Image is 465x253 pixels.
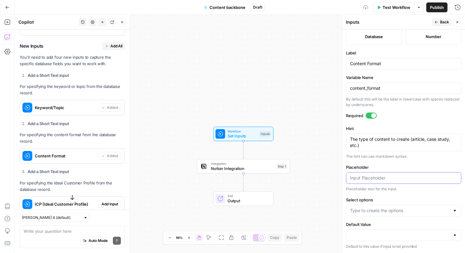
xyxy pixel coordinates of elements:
[211,165,274,172] span: Notion Integration
[350,136,457,148] textarea: The type of content to create (article, case study, etc.)
[200,2,249,12] button: Content backbone
[243,141,244,159] g: Edge from start to step_1
[346,243,461,250] p: Default to this value if input is not provided
[243,173,244,191] g: Edge from step_1 to end
[426,34,441,40] span: Number
[346,186,461,192] div: Placeholder text for the input.
[201,163,207,169] img: Notion_app_logo.png
[20,54,125,67] p: You'll need to add four new inputs to capture the specific database fields you want to work with.
[197,192,290,206] div: EndOutput
[20,42,125,50] h3: New Inputs
[365,34,383,40] span: Database
[89,238,108,243] span: Auto Mode
[440,19,449,25] span: Back
[346,74,461,81] label: Variable Name
[197,159,290,173] div: IntegrationNotion IntegrationStep 1
[276,164,287,169] div: Step 1
[346,97,461,108] div: By default this will be the label in lowercase with spaces replaced by underscores.
[432,18,451,26] button: Back
[176,235,183,240] span: 98%
[426,2,447,12] button: Publish
[35,105,96,111] span: Keyword/Topic
[260,131,271,137] div: Inputs
[228,198,268,204] span: Output
[284,234,299,242] button: Paste
[102,42,125,50] button: Add All
[99,200,121,208] button: Add Input
[346,154,461,159] div: The hint can use markdown syntax.
[22,215,81,221] input: Claude Sonnet 4 (default)
[346,221,461,227] label: Default Value
[346,50,461,56] label: Label
[253,5,262,10] span: Draft
[20,180,125,193] p: For specifying the Ideal Customer Profile from the database record.
[346,113,461,119] label: Required
[80,237,110,245] button: Auto Mode
[350,175,457,181] input: Input Placeholder
[35,153,96,159] span: Content Format
[270,235,279,240] span: Copy
[350,61,457,67] input: Input Label
[101,201,118,207] span: Add Input
[346,197,461,203] label: Select options
[20,132,125,144] p: For specifying the content format from the database record.
[287,235,297,240] span: Paste
[35,201,96,207] span: ICP (Ideal Customer Profile)
[20,83,125,96] p: For specifying the keyword or topic from the database record.
[28,121,69,126] strong: Add a Short Text input
[211,161,274,166] span: Integration
[228,129,257,134] span: Workflow
[346,164,461,170] label: Placeholder
[268,234,282,242] button: Copy
[350,85,457,91] input: content_format
[209,4,245,10] span: Content backbone
[98,152,121,160] button: Added
[18,19,77,25] div: Copilot
[110,43,122,49] span: Add All
[197,127,290,141] div: WorkflowSet InputsInputs
[350,208,450,214] input: Type to create the options
[228,133,257,139] span: Set Inputs
[107,153,118,159] span: Added
[28,73,69,78] strong: Add a Short Text input
[346,125,461,132] label: Hint
[430,4,444,10] span: Publish
[107,105,118,110] span: Added
[346,19,430,25] div: Inputs
[98,104,121,112] button: Added
[373,2,414,12] button: Test Workflow
[383,4,410,10] span: Test Workflow
[228,194,268,199] span: End
[28,169,69,174] strong: Add a Short Text input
